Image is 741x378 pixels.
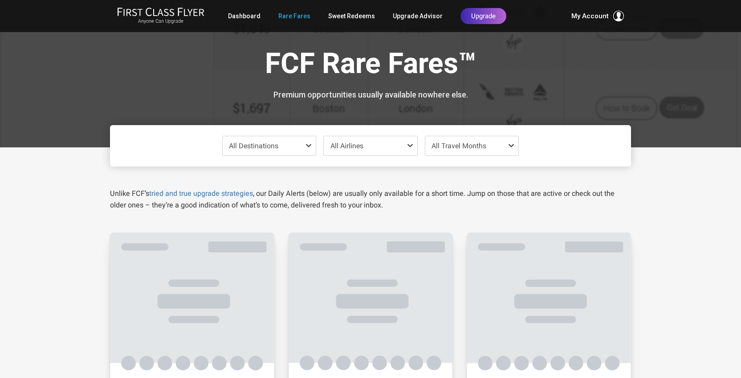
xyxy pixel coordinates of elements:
a: tried and true upgrade strategies [149,189,253,198]
a: Rare Fares [278,8,310,24]
a: Upgrade Advisor [393,8,443,24]
span: All Airlines [330,142,363,150]
img: First Class Flyer [117,7,204,16]
a: Upgrade [460,8,506,24]
span: All Destinations [229,142,278,150]
h3: Premium opportunities usually available nowhere else. [117,90,624,99]
a: First Class FlyerAnyone Can Upgrade [117,7,204,25]
a: Dashboard [228,8,261,24]
small: Anyone Can Upgrade [117,18,204,24]
p: Unlike FCF’s , our Daily Alerts (below) are usually only available for a short time. Jump on thos... [110,188,631,211]
a: Sweet Redeems [328,8,375,24]
h1: FCF Rare Fares™ [117,48,624,82]
span: All Travel Months [432,142,486,150]
button: My Account [571,11,624,21]
span: My Account [571,11,609,21]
